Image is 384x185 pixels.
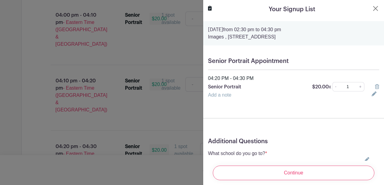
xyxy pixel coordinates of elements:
[208,92,231,97] a: Add a note
[208,83,305,91] p: Senior Portrait
[208,138,379,145] h5: Additional Questions
[329,84,331,89] span: x
[357,82,364,91] a: +
[204,75,383,82] div: 04:20 PM - 04:30 PM
[312,83,331,91] p: $20.00
[208,27,223,32] strong: [DATE]
[332,82,339,91] a: -
[372,5,379,12] button: Close
[208,33,379,41] p: Images , [STREET_ADDRESS]
[213,166,374,180] input: Continue
[208,150,267,157] p: What school do you go to?
[269,5,315,14] h5: Your Signup List
[208,26,379,33] p: from 02:30 pm to 04:30 pm
[208,58,379,65] h5: Senior Portrait Appointment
